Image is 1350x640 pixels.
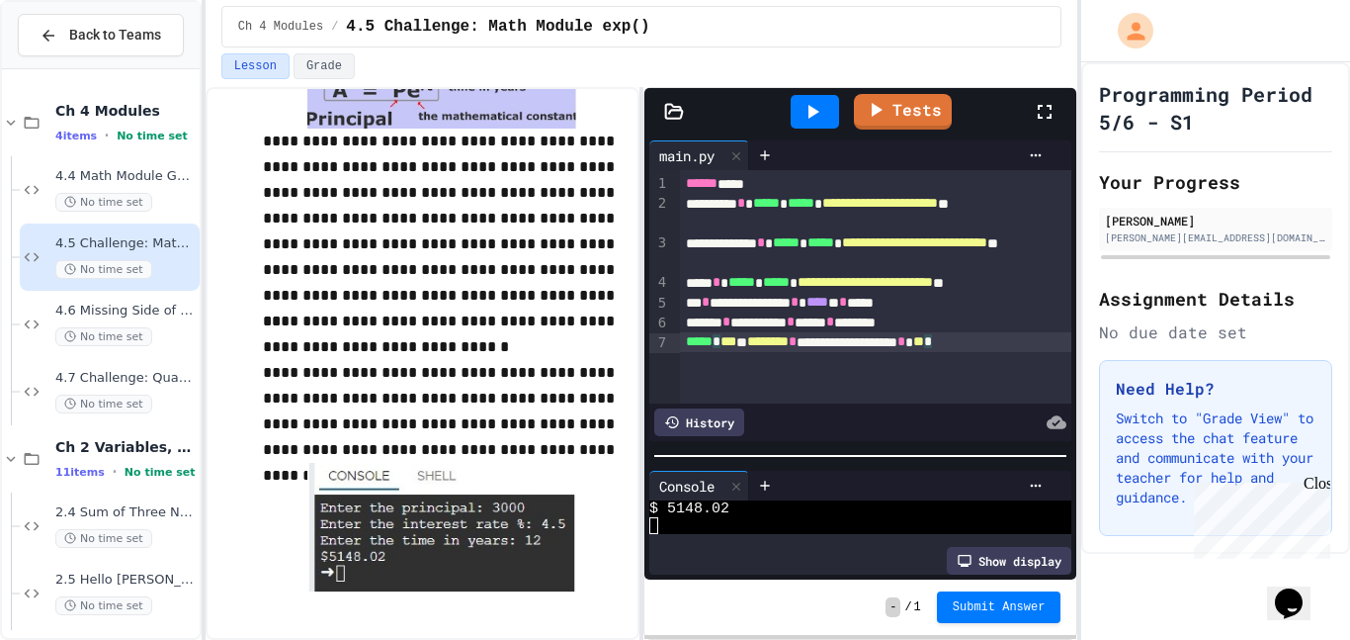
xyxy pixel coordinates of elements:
[937,592,1061,623] button: Submit Answer
[1097,8,1158,53] div: My Account
[125,466,196,479] span: No time set
[55,168,196,185] span: 4.4 Math Module GCD
[238,19,323,35] span: Ch 4 Modules
[331,19,338,35] span: /
[654,409,744,436] div: History
[886,597,900,617] span: -
[55,466,105,479] span: 11 items
[55,572,196,589] span: 2.5 Hello [PERSON_NAME]
[649,476,724,497] div: Console
[55,395,152,413] span: No time set
[649,314,669,333] div: 6
[1099,168,1332,196] h2: Your Progress
[55,370,196,387] span: 4.7 Challenge: Quadratic Formula
[1099,80,1332,136] h1: Programming Period 5/6 - S1
[1105,212,1326,229] div: [PERSON_NAME]
[1267,561,1330,620] iframe: chat widget
[914,599,921,615] span: 1
[69,25,161,46] span: Back to Teams
[55,529,152,548] span: No time set
[8,8,136,126] div: Chat with us now!Close
[1116,377,1315,401] h3: Need Help?
[294,53,355,79] button: Grade
[221,53,290,79] button: Lesson
[649,145,724,166] div: main.py
[55,235,196,252] span: 4.5 Challenge: Math Module exp()
[1116,409,1315,507] p: Switch to "Grade View" to access the chat feature and communicate with your teacher for help and ...
[649,140,749,170] div: main.py
[55,102,196,120] span: Ch 4 Modules
[55,193,152,212] span: No time set
[117,130,188,142] span: No time set
[55,327,152,346] span: No time set
[649,333,669,353] div: 7
[1105,230,1326,245] div: [PERSON_NAME][EMAIL_ADDRESS][DOMAIN_NAME]
[55,504,196,521] span: 2.4 Sum of Three Numbers
[1099,320,1332,344] div: No due date set
[649,194,669,233] div: 2
[55,303,196,320] span: 4.6 Missing Side of a Triangle
[649,501,729,517] span: $ 5148.02
[649,273,669,293] div: 4
[1099,285,1332,313] h2: Assignment Details
[1186,475,1330,559] iframe: chat widget
[947,547,1071,575] div: Show display
[18,14,184,56] button: Back to Teams
[649,471,749,501] div: Console
[55,260,152,279] span: No time set
[55,596,152,615] span: No time set
[649,294,669,314] div: 5
[649,233,669,273] div: 3
[105,128,109,143] span: •
[55,130,97,142] span: 4 items
[649,174,669,194] div: 1
[904,599,911,615] span: /
[346,15,649,39] span: 4.5 Challenge: Math Module exp()
[953,599,1046,615] span: Submit Answer
[113,464,117,480] span: •
[55,438,196,456] span: Ch 2 Variables, Statements & Expressions
[854,94,952,130] a: Tests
